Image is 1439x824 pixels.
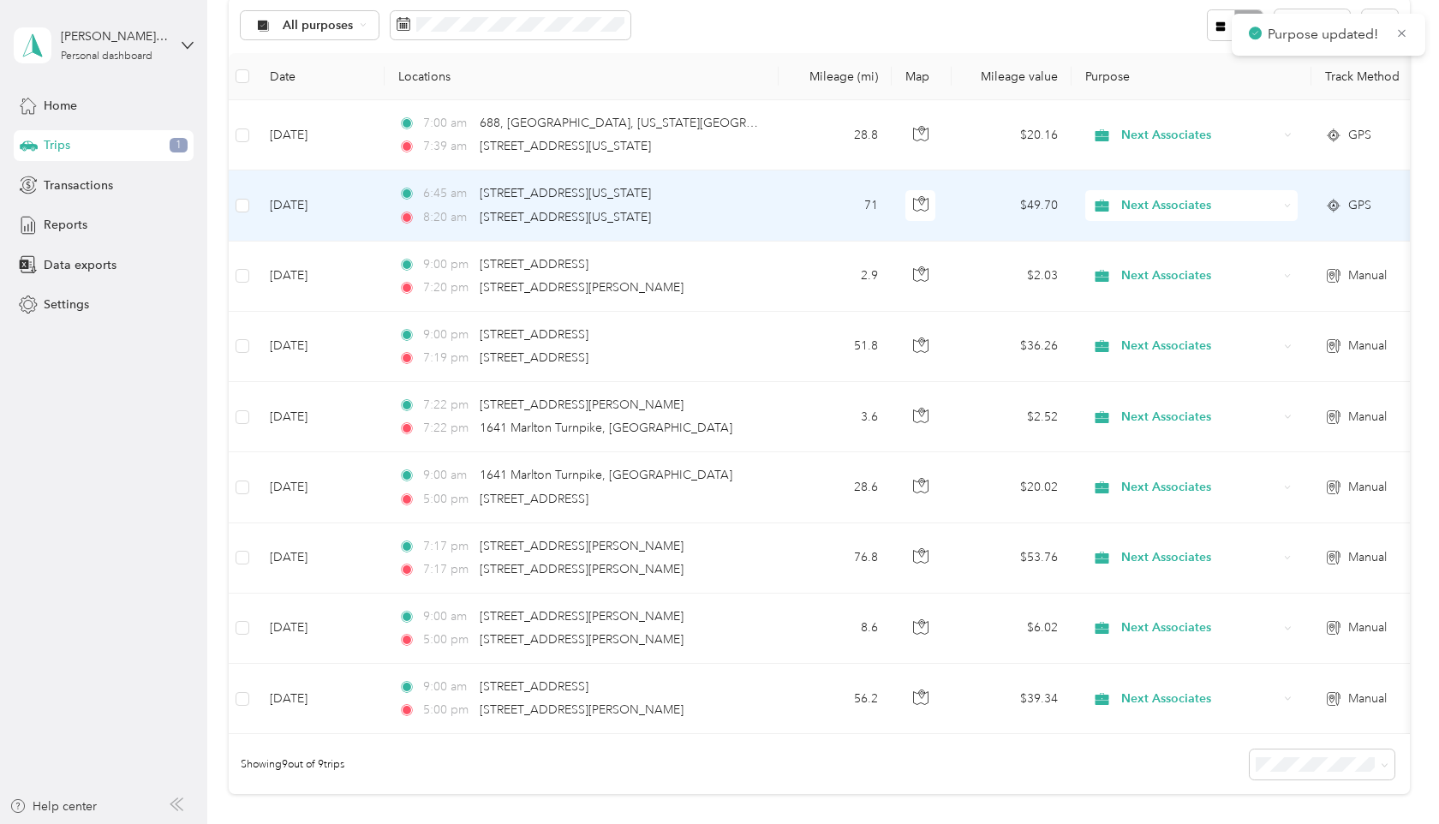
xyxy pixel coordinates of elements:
td: 51.8 [779,312,892,382]
span: Data exports [44,256,116,274]
span: Next Associates [1121,126,1278,145]
span: 5:00 pm [423,630,472,649]
span: Next Associates [1121,337,1278,355]
th: Purpose [1072,53,1311,100]
td: [DATE] [256,452,385,522]
th: Date [256,53,385,100]
td: $36.26 [952,312,1072,382]
td: [DATE] [256,523,385,594]
span: Manual [1348,408,1387,427]
span: [STREET_ADDRESS][PERSON_NAME] [480,562,684,576]
span: [STREET_ADDRESS][PERSON_NAME] [480,539,684,553]
td: $39.34 [952,664,1072,734]
span: Next Associates [1121,408,1278,427]
td: $20.16 [952,100,1072,170]
span: [STREET_ADDRESS] [480,327,588,342]
span: [STREET_ADDRESS][PERSON_NAME] [480,609,684,624]
span: Transactions [44,176,113,194]
span: Next Associates [1121,690,1278,708]
span: [STREET_ADDRESS][PERSON_NAME] [480,397,684,412]
td: [DATE] [256,594,385,664]
td: 28.8 [779,100,892,170]
button: Help center [9,797,97,815]
span: GPS [1348,126,1371,145]
span: 9:00 pm [423,255,472,274]
td: $2.52 [952,382,1072,452]
span: 1641 Marlton Turnpike, [GEOGRAPHIC_DATA] [480,468,732,482]
span: 9:00 am [423,678,472,696]
span: 1641 Marlton Turnpike, [GEOGRAPHIC_DATA] [480,421,732,435]
span: [STREET_ADDRESS][PERSON_NAME] [480,632,684,647]
span: [STREET_ADDRESS][US_STATE] [480,139,651,153]
td: [DATE] [256,664,385,734]
span: 9:00 am [423,607,472,626]
td: 2.9 [779,242,892,312]
td: $49.70 [952,170,1072,241]
td: $20.02 [952,452,1072,522]
td: [DATE] [256,100,385,170]
span: 7:22 pm [423,396,472,415]
td: $53.76 [952,523,1072,594]
span: 5:00 pm [423,701,472,720]
button: Filters [1275,9,1350,41]
span: 6:45 am [423,184,472,203]
span: [STREET_ADDRESS] [480,350,588,365]
span: Next Associates [1121,618,1278,637]
span: 7:17 pm [423,560,472,579]
span: [STREET_ADDRESS][US_STATE] [480,210,651,224]
span: Manual [1348,548,1387,567]
td: 71 [779,170,892,241]
span: 7:39 am [423,137,472,156]
span: [STREET_ADDRESS][US_STATE] [480,186,651,200]
td: [DATE] [256,242,385,312]
span: 9:00 pm [423,325,472,344]
th: Mileage value [952,53,1072,100]
td: 8.6 [779,594,892,664]
span: Reports [44,216,87,234]
span: Next Associates [1121,266,1278,285]
span: 1 [170,138,188,153]
span: 7:00 am [423,114,472,133]
div: [PERSON_NAME][EMAIL_ADDRESS][DOMAIN_NAME] [61,27,168,45]
th: Locations [385,53,779,100]
span: Manual [1348,618,1387,637]
th: Mileage (mi) [779,53,892,100]
span: [STREET_ADDRESS] [480,679,588,694]
span: 688, [GEOGRAPHIC_DATA], [US_STATE][GEOGRAPHIC_DATA], [GEOGRAPHIC_DATA] [480,116,953,130]
span: 8:20 am [423,208,472,227]
td: 3.6 [779,382,892,452]
span: [STREET_ADDRESS][PERSON_NAME] [480,280,684,295]
span: [STREET_ADDRESS] [480,492,588,506]
div: Personal dashboard [61,51,152,62]
td: $6.02 [952,594,1072,664]
span: 5:00 pm [423,490,472,509]
span: All purposes [283,20,354,32]
span: 9:00 am [423,466,472,485]
span: Manual [1348,337,1387,355]
span: 7:22 pm [423,419,472,438]
span: 7:19 pm [423,349,472,367]
td: 28.6 [779,452,892,522]
td: [DATE] [256,170,385,241]
span: Showing 9 out of 9 trips [229,757,344,773]
span: Trips [44,136,70,154]
span: Next Associates [1121,478,1278,497]
td: [DATE] [256,312,385,382]
td: $2.03 [952,242,1072,312]
td: [DATE] [256,382,385,452]
iframe: Everlance-gr Chat Button Frame [1343,728,1439,824]
span: Manual [1348,266,1387,285]
span: Home [44,97,77,115]
span: Manual [1348,478,1387,497]
span: Next Associates [1121,196,1278,215]
td: 56.2 [779,664,892,734]
span: Next Associates [1121,548,1278,567]
span: [STREET_ADDRESS] [480,257,588,272]
td: 76.8 [779,523,892,594]
span: [STREET_ADDRESS][PERSON_NAME] [480,702,684,717]
span: 7:20 pm [423,278,472,297]
span: Settings [44,296,89,313]
span: GPS [1348,196,1371,215]
p: Purpose updated! [1268,24,1382,45]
